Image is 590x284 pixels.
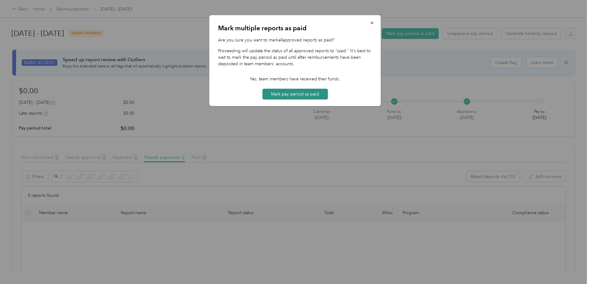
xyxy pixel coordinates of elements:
iframe: Everlance-gr Chat Button Frame [555,249,590,284]
p: Proceeding will update the status of all approved reports to "paid." It's best to wait to mark th... [218,48,372,67]
p: Mark multiple reports as paid [218,24,372,32]
p: Yes, team members have received their funds. [250,76,340,82]
button: Mark pay period as paid [262,89,328,100]
p: Are you sure you want to mark all approved reports as paid? [218,37,372,43]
